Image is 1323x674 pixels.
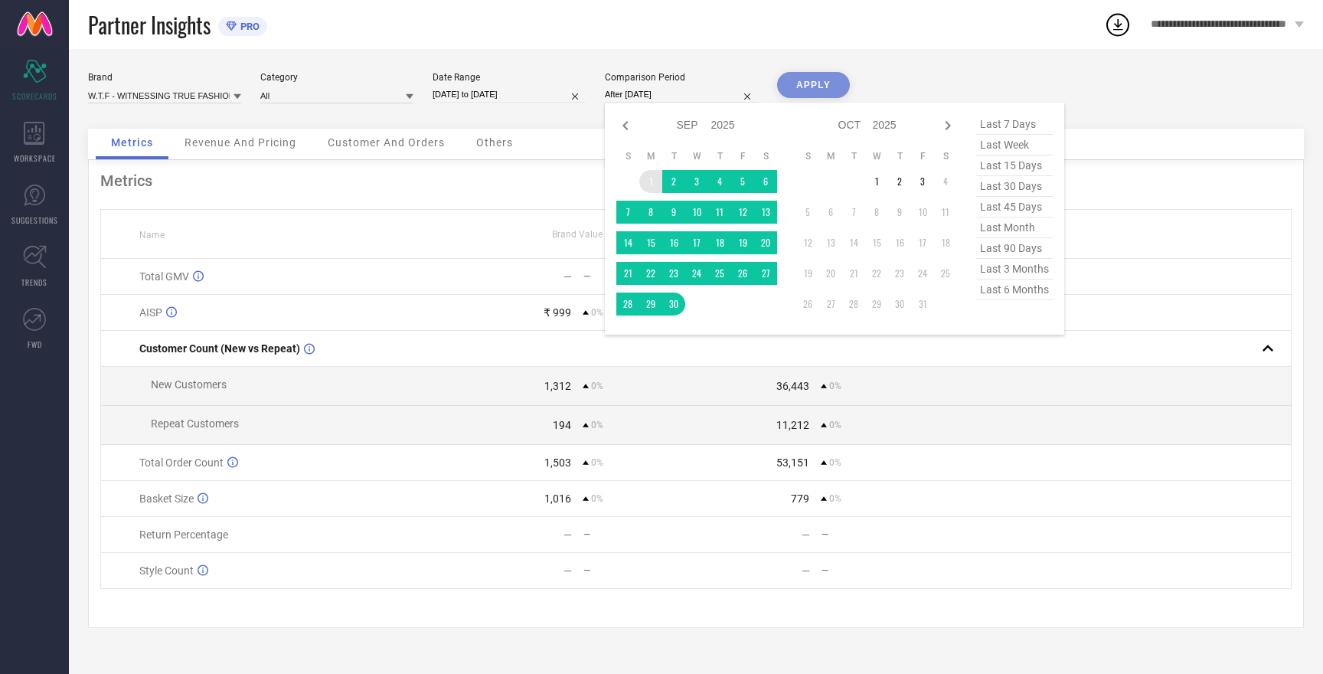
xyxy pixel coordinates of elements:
[842,262,865,285] td: Tue Oct 21 2025
[616,293,639,316] td: Sun Sep 28 2025
[553,419,571,431] div: 194
[754,262,777,285] td: Sat Sep 27 2025
[819,201,842,224] td: Mon Oct 06 2025
[865,262,888,285] td: Wed Oct 22 2025
[88,9,211,41] span: Partner Insights
[776,419,809,431] div: 11,212
[685,150,708,162] th: Wednesday
[865,170,888,193] td: Wed Oct 01 2025
[911,231,934,254] td: Fri Oct 17 2025
[139,456,224,469] span: Total Order Count
[662,293,685,316] td: Tue Sep 30 2025
[865,201,888,224] td: Wed Oct 08 2025
[976,197,1053,218] span: last 45 days
[552,229,603,240] span: Brand Value
[328,136,445,149] span: Customer And Orders
[754,150,777,162] th: Saturday
[591,493,603,504] span: 0%
[842,293,865,316] td: Tue Oct 28 2025
[865,293,888,316] td: Wed Oct 29 2025
[583,565,695,576] div: —
[796,262,819,285] td: Sun Oct 19 2025
[934,262,957,285] td: Sat Oct 25 2025
[616,116,635,135] div: Previous month
[544,456,571,469] div: 1,503
[888,201,911,224] td: Thu Oct 09 2025
[662,170,685,193] td: Tue Sep 02 2025
[151,417,239,430] span: Repeat Customers
[544,306,571,319] div: ₹ 999
[616,262,639,285] td: Sun Sep 21 2025
[819,150,842,162] th: Monday
[685,262,708,285] td: Wed Sep 24 2025
[842,150,865,162] th: Tuesday
[934,150,957,162] th: Saturday
[976,155,1053,176] span: last 15 days
[731,170,754,193] td: Fri Sep 05 2025
[708,201,731,224] td: Thu Sep 11 2025
[796,231,819,254] td: Sun Oct 12 2025
[605,72,758,83] div: Comparison Period
[731,201,754,224] td: Fri Sep 12 2025
[829,493,841,504] span: 0%
[685,231,708,254] td: Wed Sep 17 2025
[708,170,731,193] td: Thu Sep 04 2025
[822,529,933,540] div: —
[842,201,865,224] td: Tue Oct 07 2025
[139,230,165,240] span: Name
[829,420,841,430] span: 0%
[139,270,189,283] span: Total GMV
[476,136,513,149] span: Others
[842,231,865,254] td: Tue Oct 14 2025
[731,150,754,162] th: Friday
[139,306,162,319] span: AISP
[865,150,888,162] th: Wednesday
[662,150,685,162] th: Tuesday
[21,276,47,288] span: TRENDS
[976,238,1053,259] span: last 90 days
[185,136,296,149] span: Revenue And Pricing
[639,231,662,254] td: Mon Sep 15 2025
[754,170,777,193] td: Sat Sep 06 2025
[829,457,841,468] span: 0%
[819,231,842,254] td: Mon Oct 13 2025
[911,150,934,162] th: Friday
[139,564,194,577] span: Style Count
[591,307,603,318] span: 0%
[708,262,731,285] td: Thu Sep 25 2025
[822,565,933,576] div: —
[819,293,842,316] td: Mon Oct 27 2025
[708,231,731,254] td: Thu Sep 18 2025
[591,457,603,468] span: 0%
[791,492,809,505] div: 779
[911,170,934,193] td: Fri Oct 03 2025
[433,72,586,83] div: Date Range
[976,280,1053,300] span: last 6 months
[433,87,586,103] input: Select date range
[28,339,42,350] span: FWD
[911,201,934,224] td: Fri Oct 10 2025
[934,170,957,193] td: Sat Oct 04 2025
[776,380,809,392] div: 36,443
[563,270,572,283] div: —
[616,150,639,162] th: Sunday
[662,262,685,285] td: Tue Sep 23 2025
[14,152,56,164] span: WORKSPACE
[888,231,911,254] td: Thu Oct 16 2025
[976,114,1053,135] span: last 7 days
[796,293,819,316] td: Sun Oct 26 2025
[888,293,911,316] td: Thu Oct 30 2025
[829,381,841,391] span: 0%
[583,271,695,282] div: —
[802,528,810,541] div: —
[605,87,758,103] input: Select comparison period
[976,176,1053,197] span: last 30 days
[11,214,58,226] span: SUGGESTIONS
[976,259,1053,280] span: last 3 months
[819,262,842,285] td: Mon Oct 20 2025
[976,218,1053,238] span: last month
[616,201,639,224] td: Sun Sep 07 2025
[754,231,777,254] td: Sat Sep 20 2025
[911,293,934,316] td: Fri Oct 31 2025
[139,492,194,505] span: Basket Size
